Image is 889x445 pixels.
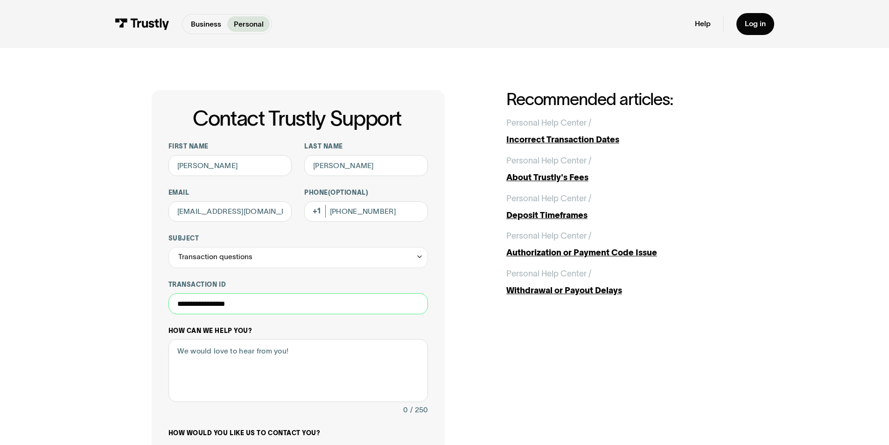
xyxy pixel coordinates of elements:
div: Authorization or Payment Code Issue [506,247,738,259]
a: Personal Help Center /Deposit Timeframes [506,192,738,222]
label: How can we help you? [168,327,428,335]
a: Help [695,19,711,28]
div: Incorrect Transaction Dates [506,134,738,146]
a: Business [184,16,227,32]
div: Personal Help Center / [506,117,591,129]
div: Personal Help Center / [506,192,591,205]
div: Deposit Timeframes [506,209,738,222]
div: Personal Help Center / [506,268,591,280]
input: Howard [304,155,428,176]
label: Subject [168,234,428,243]
a: Personal Help Center /Incorrect Transaction Dates [506,117,738,146]
div: Personal Help Center / [506,230,591,242]
input: (555) 555-5555 [304,201,428,222]
label: Last name [304,142,428,151]
a: Personal [227,16,270,32]
label: Phone [304,189,428,197]
div: Transaction questions [178,251,252,263]
label: Email [168,189,292,197]
label: Transaction ID [168,281,428,289]
a: Personal Help Center /About Trustly's Fees [506,155,738,184]
div: 0 [403,404,408,417]
div: Transaction questions [168,247,428,268]
label: First name [168,142,292,151]
div: Withdrawal or Payout Delays [506,284,738,297]
span: (Optional) [328,189,368,196]
a: Personal Help Center /Authorization or Payment Code Issue [506,230,738,259]
a: Log in [736,13,774,35]
label: How would you like us to contact you? [168,429,428,438]
h2: Recommended articles: [506,90,738,108]
div: Log in [745,19,766,28]
p: Personal [234,19,264,30]
img: Trustly Logo [115,18,169,30]
input: Alex [168,155,292,176]
div: / 250 [410,404,428,417]
p: Business [191,19,221,30]
input: alex@mail.com [168,201,292,222]
div: Personal Help Center / [506,155,591,167]
a: Personal Help Center /Withdrawal or Payout Delays [506,268,738,297]
h1: Contact Trustly Support [167,107,428,130]
div: About Trustly's Fees [506,171,738,184]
